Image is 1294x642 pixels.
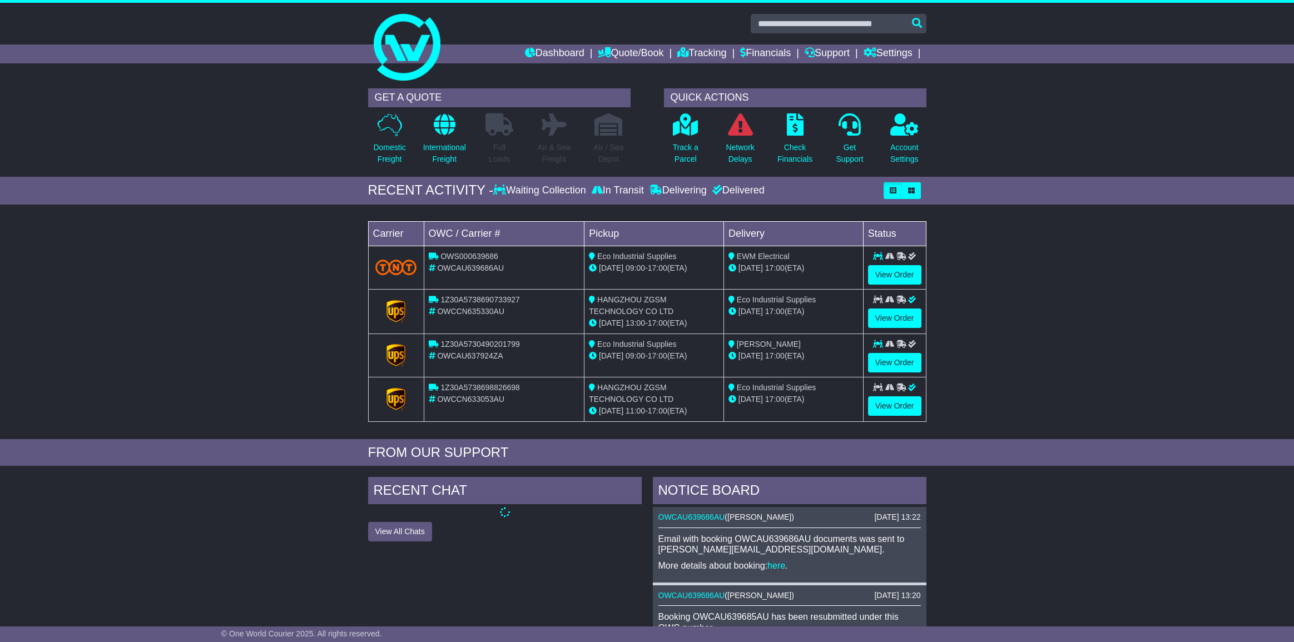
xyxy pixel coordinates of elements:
a: Settings [864,44,913,63]
div: - (ETA) [589,405,719,417]
span: 17:00 [648,318,667,327]
a: Support [805,44,850,63]
img: GetCarrierServiceLogo [386,388,405,410]
p: Check Financials [777,142,812,165]
span: 17:00 [648,406,667,415]
a: InternationalFreight [423,113,467,171]
td: OWC / Carrier # [424,221,584,246]
div: ( ) [658,591,921,600]
div: Waiting Collection [493,185,588,197]
span: 17:00 [765,307,785,316]
a: View Order [868,353,921,372]
a: GetSupport [835,113,864,171]
td: Pickup [584,221,724,246]
span: 1Z30A5738690733927 [440,295,519,304]
div: [DATE] 13:22 [874,512,920,522]
a: View Order [868,308,921,328]
a: View Order [868,265,921,285]
span: OWCAU637924ZA [437,351,503,360]
div: - (ETA) [589,262,719,274]
a: Track aParcel [672,113,699,171]
span: [PERSON_NAME] [727,591,791,600]
span: 17:00 [648,351,667,360]
a: Quote/Book [598,44,663,63]
span: [DATE] [738,351,763,360]
div: RECENT ACTIVITY - [368,182,494,198]
a: CheckFinancials [777,113,813,171]
span: HANGZHOU ZGSM TECHNOLOGY CO LTD [589,295,673,316]
a: View Order [868,396,921,416]
div: (ETA) [728,306,859,317]
span: 1Z30A5730490201799 [440,340,519,349]
div: FROM OUR SUPPORT [368,445,926,461]
div: ( ) [658,512,921,522]
span: [PERSON_NAME] [737,340,801,349]
div: - (ETA) [589,350,719,362]
p: More details about booking: . [658,560,921,571]
a: NetworkDelays [725,113,755,171]
span: [DATE] [738,263,763,272]
div: (ETA) [728,350,859,362]
p: Email with booking OWCAU639686AU documents was sent to [PERSON_NAME][EMAIL_ADDRESS][DOMAIN_NAME]. [658,534,921,555]
div: In Transit [589,185,647,197]
div: NOTICE BOARD [653,477,926,507]
span: OWCCN633053AU [437,395,504,404]
a: OWCAU639686AU [658,512,725,521]
span: 17:00 [765,351,785,360]
span: OWS000639686 [440,252,498,261]
span: [DATE] [599,351,623,360]
span: 09:00 [626,263,645,272]
span: 09:00 [626,351,645,360]
span: 17:00 [765,263,785,272]
span: [DATE] [599,318,623,327]
p: Air & Sea Freight [538,142,571,165]
div: GET A QUOTE [368,88,631,107]
img: GetCarrierServiceLogo [386,344,405,366]
div: Delivered [710,185,765,197]
span: 13:00 [626,318,645,327]
a: Tracking [677,44,726,63]
td: Carrier [368,221,424,246]
a: Dashboard [525,44,584,63]
span: Eco Industrial Supplies [737,295,816,304]
div: QUICK ACTIONS [664,88,926,107]
span: EWM Electrical [737,252,790,261]
span: 17:00 [648,263,667,272]
span: Eco Industrial Supplies [737,383,816,392]
a: Financials [740,44,791,63]
span: [PERSON_NAME] [727,512,791,521]
p: Network Delays [726,142,754,165]
span: OWCAU639686AU [437,263,504,272]
div: Booking OWCAU639685AU has been resubmitted under this OWC number. [658,611,921,633]
td: Status [863,221,926,246]
a: here [767,561,785,570]
p: Account Settings [890,142,919,165]
span: 11:00 [626,406,645,415]
div: (ETA) [728,262,859,274]
p: Track a Parcel [673,142,698,165]
span: [DATE] [738,307,763,316]
span: Eco Industrial Supplies [597,252,676,261]
p: Full Loads [485,142,513,165]
p: Domestic Freight [373,142,405,165]
span: Eco Industrial Supplies [597,340,676,349]
span: © One World Courier 2025. All rights reserved. [221,629,382,638]
td: Delivery [723,221,863,246]
span: [DATE] [738,395,763,404]
img: TNT_Domestic.png [375,260,417,275]
div: Delivering [647,185,710,197]
div: (ETA) [728,394,859,405]
a: AccountSettings [890,113,919,171]
a: DomesticFreight [373,113,406,171]
div: - (ETA) [589,317,719,329]
span: [DATE] [599,263,623,272]
span: OWCCN635330AU [437,307,504,316]
p: Get Support [836,142,863,165]
span: 17:00 [765,395,785,404]
div: [DATE] 13:20 [874,591,920,600]
div: RECENT CHAT [368,477,642,507]
p: International Freight [423,142,466,165]
p: Air / Sea Depot [594,142,624,165]
img: GetCarrierServiceLogo [386,300,405,322]
span: HANGZHOU ZGSM TECHNOLOGY CO LTD [589,383,673,404]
